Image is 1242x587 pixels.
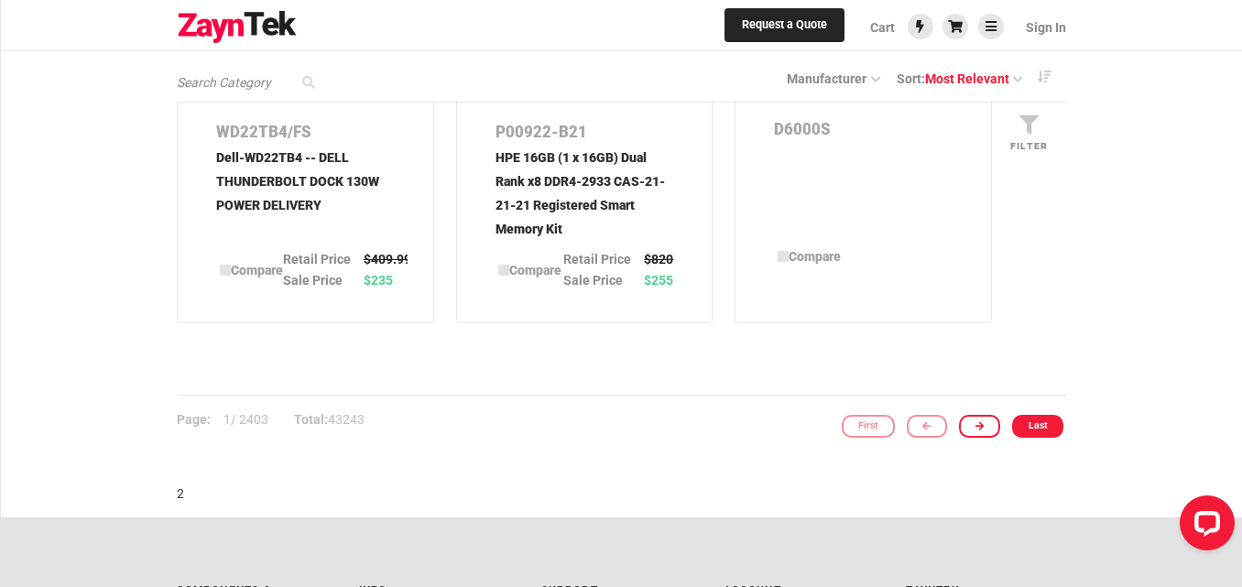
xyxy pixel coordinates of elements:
[216,147,395,236] p: Dell-WD22TB4 -- DELL THUNDERBOLT DOCK 130W POWER DELIVERY
[231,263,283,277] span: Compare
[724,8,844,43] a: Request a Quote
[1013,5,1066,50] a: Sign In
[177,483,1053,506] p: 2
[364,270,411,290] td: $235
[774,115,953,234] a: D6000S
[789,249,841,264] span: Compare
[787,71,880,85] a: manufacturer
[857,5,908,50] a: Cart
[177,73,323,92] input: Search Category
[216,118,395,147] p: WD22TB4/FS
[1005,137,1053,155] p: Filter
[897,68,1023,88] a: Sort:
[281,396,377,445] p: 43243
[283,270,364,290] td: Sale Price
[223,412,231,427] span: 1
[925,71,1009,85] span: Most Relevant
[283,249,364,269] td: Retail Price
[496,147,674,236] p: HPE 16GB (1 x 16GB) Dual Rank x8 DDR4-2933 CAS-21-21-21 Registered Smart Memory Kit
[294,412,328,427] strong: Total:
[364,249,411,269] td: $409.99
[1012,415,1064,438] a: Last
[496,118,674,236] a: P00922-B21HPE 16GB (1 x 16GB) Dual Rank x8 DDR4-2933 CAS-21-21-21 Registered Smart Memory Kit
[644,270,673,290] td: $255
[177,412,211,427] strong: Page:
[1022,64,1066,89] a: Descending
[870,20,895,35] span: Cart
[496,118,674,147] p: P00922-B21
[644,249,673,269] td: $820
[177,11,298,44] img: logo
[774,115,953,144] p: D6000S
[509,263,561,277] span: Compare
[216,118,395,236] a: WD22TB4/FSDell-WD22TB4 -- DELL THUNDERBOLT DOCK 130W POWER DELIVERY
[563,249,644,269] td: Retail Price
[177,396,281,445] p: / 2403
[563,270,644,290] td: Sale Price
[1165,488,1242,565] iframe: LiveChat chat widget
